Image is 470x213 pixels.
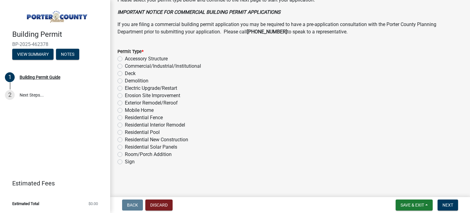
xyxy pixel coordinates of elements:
label: Residential Solar Panels [125,143,177,151]
span: Estimated Total [12,202,39,206]
label: Residential Fence [125,114,163,121]
wm-modal-confirm: Notes [56,52,79,57]
label: Residential Pool [125,129,160,136]
label: Sign [125,158,135,165]
div: 2 [5,90,15,100]
button: Save & Exit [396,200,433,211]
label: Electric Upgrade/Restart [125,85,177,92]
strong: [PHONE_NUMBER] [247,29,287,35]
label: Permit Type [117,50,144,54]
button: Back [122,200,143,211]
label: Room/Porch Addition [125,151,172,158]
span: Save & Exit [401,203,424,207]
label: Residential Interior Remodel [125,121,185,129]
span: Next [442,203,453,207]
span: $0.00 [88,202,98,206]
h4: Building Permit [12,30,105,39]
label: Exterior Remodel/Reroof [125,99,178,107]
wm-modal-confirm: Summary [12,52,54,57]
label: Erosion Site Improvement [125,92,180,99]
button: Notes [56,49,79,60]
button: Discard [145,200,173,211]
strong: IMPORTANT NOTICE FOR COMMERCIAL BUILDING PERMIT APPLICATIONS [117,9,281,15]
label: Deck [125,70,136,77]
p: If you are filing a commercial building permit application you may be required to have a pre-appl... [117,21,463,36]
label: Accessory Structure [125,55,168,63]
div: Building Permit Guide [20,75,60,79]
label: Residential New Construction [125,136,188,143]
span: Back [127,203,138,207]
a: Estimated Fees [5,177,100,189]
img: Porter County, Indiana [12,6,100,24]
div: 1 [5,72,15,82]
button: Next [438,200,458,211]
label: Mobile Home [125,107,154,114]
label: Demolition [125,77,148,85]
span: BP-2025-462378 [12,41,98,47]
label: Commercial/Industrial/Institutional [125,63,201,70]
button: View Summary [12,49,54,60]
